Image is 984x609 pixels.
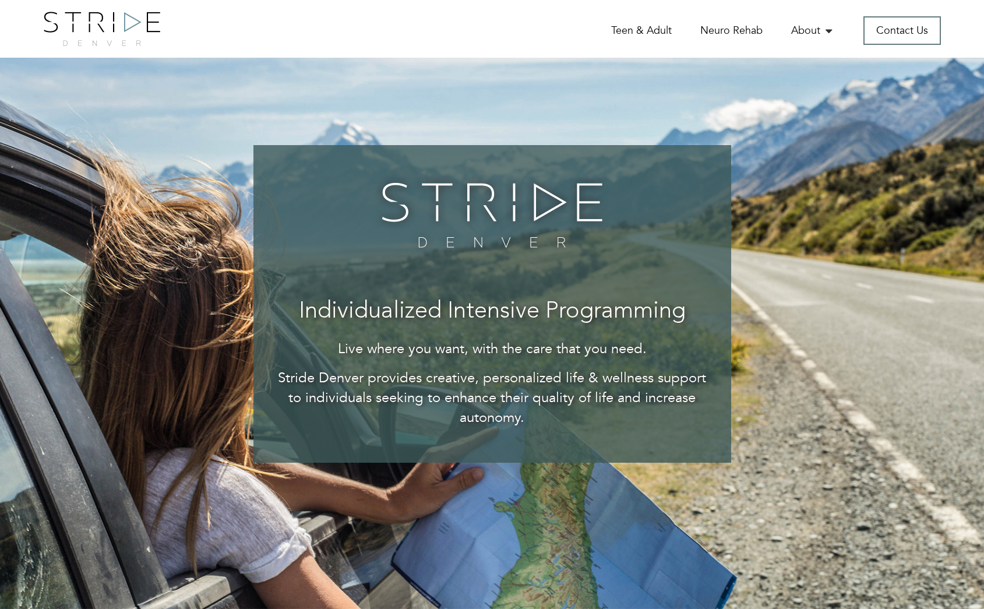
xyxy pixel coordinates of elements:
img: logo.png [44,12,160,46]
a: Neuro Rehab [700,23,763,38]
p: Stride Denver provides creative, personalized life & wellness support to individuals seeking to e... [277,368,708,428]
p: Live where you want, with the care that you need. [277,339,708,359]
a: Contact Us [863,16,941,45]
h3: Individualized Intensive Programming [277,299,708,325]
a: About [791,23,835,38]
a: Teen & Adult [611,23,672,38]
img: banner-logo.png [374,174,610,256]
